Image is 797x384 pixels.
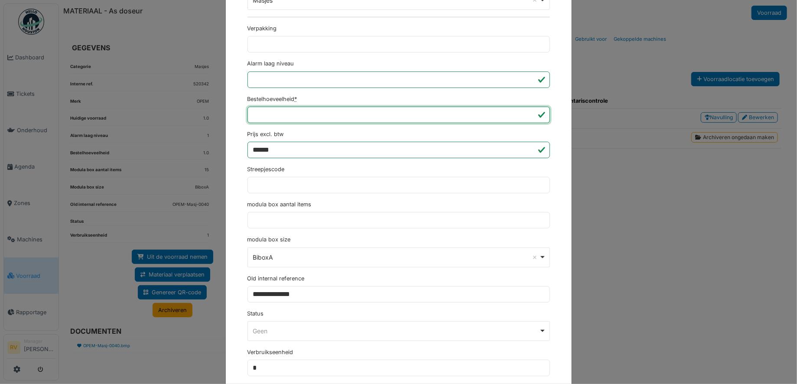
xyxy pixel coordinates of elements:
label: modula box size [247,235,291,244]
label: Alarm laag niveau [247,59,294,68]
label: Old internal reference [247,274,305,283]
label: Bestelhoeveelheid [247,95,297,103]
abbr: Verplicht [295,96,297,102]
label: Status [247,309,264,318]
label: Verpakking [247,24,277,33]
label: modula box aantal items [247,200,312,208]
label: Verbruikseenheid [247,348,293,356]
div: Geen [253,326,539,335]
div: BiboxA [253,253,539,262]
label: Streepjescode [247,165,285,173]
label: Prijs excl. btw [247,130,284,138]
button: Remove item: 'BiboxA' [530,253,539,262]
